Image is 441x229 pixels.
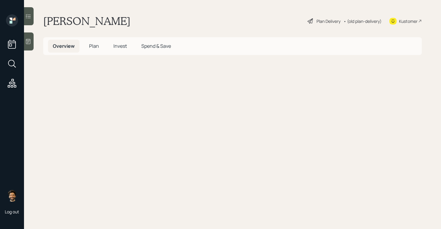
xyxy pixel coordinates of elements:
h1: [PERSON_NAME] [43,14,130,28]
div: Log out [5,209,19,215]
img: eric-schwartz-headshot.png [6,190,18,202]
span: Invest [113,43,127,49]
span: Overview [53,43,75,49]
span: Plan [89,43,99,49]
div: Kustomer [399,18,418,24]
div: • (old plan-delivery) [343,18,382,24]
span: Spend & Save [141,43,171,49]
div: Plan Delivery [316,18,340,24]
